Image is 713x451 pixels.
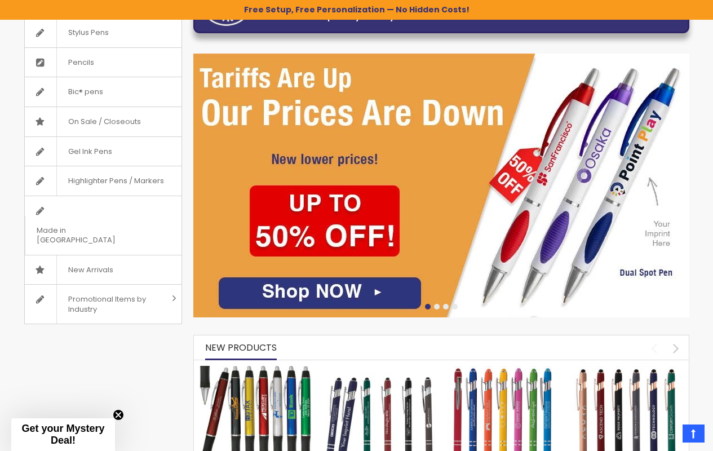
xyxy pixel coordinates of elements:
a: Made in [GEOGRAPHIC_DATA] [25,196,181,255]
a: Highlighter Pens / Markers [25,166,181,196]
a: Bic® pens [25,77,181,107]
span: Stylus Pens [56,18,120,47]
a: Top [683,425,705,443]
span: New Arrivals [56,255,125,285]
a: Custom Soft Touch Metal Pen - Stylus Top [323,365,436,375]
span: On Sale / Closeouts [56,107,152,136]
div: Get your Mystery Deal!Close teaser [11,418,115,451]
a: On Sale / Closeouts [25,107,181,136]
a: Promotional Items by Industry [25,285,181,324]
span: Gel Ink Pens [56,137,123,166]
span: Bic® pens [56,77,114,107]
span: Pencils [56,48,105,77]
a: Click to Learn More. [569,8,668,22]
span: Highlighter Pens / Markers [56,166,175,196]
a: Ellipse Softy Brights with Stylus Pen - Laser [447,365,560,375]
span: Promotional Items by Industry [56,285,168,324]
div: prev [644,338,664,358]
a: New Arrivals [25,255,181,285]
span: Made in [GEOGRAPHIC_DATA] [25,216,153,255]
a: Gel Ink Pens [25,137,181,166]
a: Pencils [25,48,181,77]
span: Get your Mystery Deal! [21,423,104,446]
span: New Products [205,341,277,354]
img: /cheap-promotional-products.html [193,54,689,317]
a: Stylus Pens [25,18,181,47]
button: Close teaser [113,409,124,421]
div: next [666,338,686,358]
a: Ellipse Softy Rose Gold Classic with Stylus Pen - Silver Laser [570,365,683,375]
a: The Barton Custom Pens Special Offer [200,365,312,375]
